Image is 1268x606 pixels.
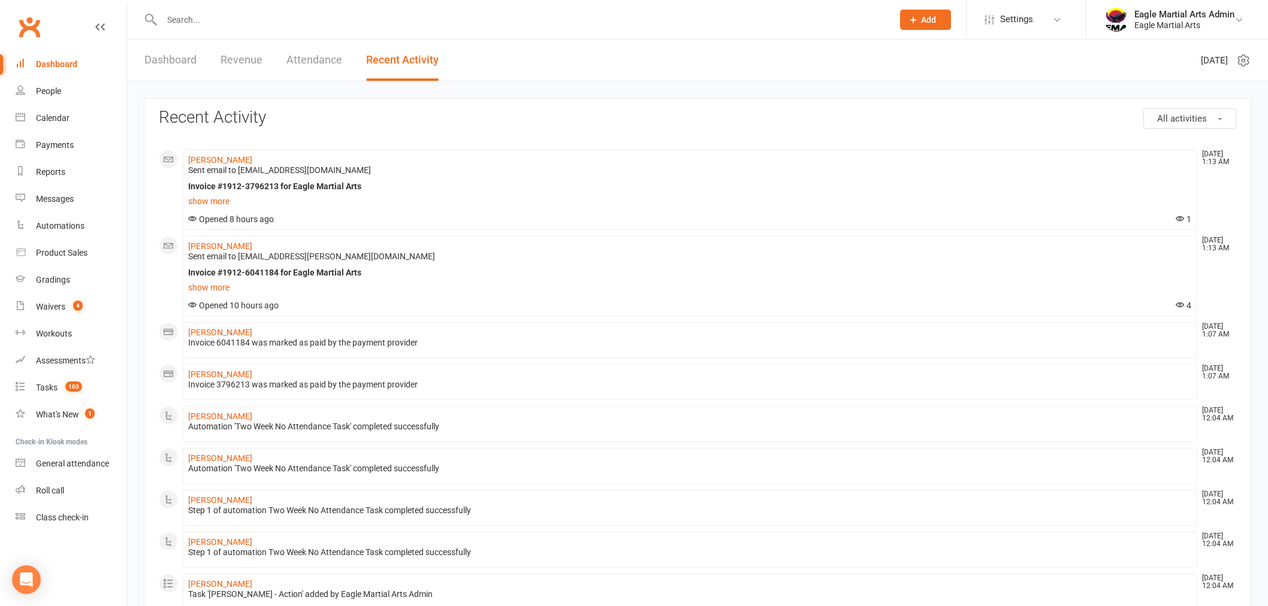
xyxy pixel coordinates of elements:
span: 1 [85,408,95,419]
a: Workouts [16,320,126,347]
a: Attendance [286,40,342,81]
time: [DATE] 12:04 AM [1196,490,1236,506]
div: Invoice 3796213 was marked as paid by the payment provider [188,380,1191,390]
time: [DATE] 1:13 AM [1196,150,1236,166]
div: Dashboard [36,59,77,69]
span: 1 [1176,214,1191,224]
div: What's New [36,410,79,419]
span: 4 [73,301,83,311]
time: [DATE] 12:04 AM [1196,574,1236,590]
a: Waivers 4 [16,293,126,320]
div: Product Sales [36,248,87,257]
a: Revenue [221,40,262,81]
a: [PERSON_NAME] [188,241,252,251]
a: Product Sales [16,240,126,266]
a: Assessments [16,347,126,374]
a: Messages [16,186,126,213]
a: Reports [16,159,126,186]
a: Gradings [16,266,126,293]
img: thumb_image1738041739.png [1104,8,1128,32]
div: Eagle Martial Arts Admin [1134,9,1234,20]
a: [PERSON_NAME] [188,579,252,589]
a: [PERSON_NAME] [188,411,252,421]
time: [DATE] 12:04 AM [1196,532,1236,548]
div: Task '[PERSON_NAME] - Action' added by Eagle Martial Arts Admin [188,589,1191,599]
a: Dashboard [144,40,197,81]
a: Automations [16,213,126,240]
a: People [16,78,126,105]
a: [PERSON_NAME] [188,328,252,337]
div: Tasks [36,383,58,392]
div: Invoice #1912-3796213 for Eagle Martial Arts [188,181,1191,192]
span: 103 [65,381,82,392]
span: Sent email to [EMAIL_ADDRESS][PERSON_NAME][DOMAIN_NAME] [188,252,435,261]
time: [DATE] 12:04 AM [1196,407,1236,422]
a: Recent Activity [366,40,439,81]
a: show more [188,279,1191,296]
a: Payments [16,132,126,159]
span: [DATE] [1201,53,1228,68]
button: All activities [1143,108,1236,129]
span: All activities [1157,113,1207,124]
div: Invoice #1912-6041184 for Eagle Martial Arts [188,268,1191,278]
a: [PERSON_NAME] [188,537,252,547]
span: Opened 10 hours ago [188,301,279,310]
time: [DATE] 1:07 AM [1196,365,1236,380]
span: 4 [1176,301,1191,310]
span: Sent email to [EMAIL_ADDRESS][DOMAIN_NAME] [188,165,371,175]
input: Search... [158,11,884,28]
a: [PERSON_NAME] [188,155,252,165]
a: General attendance kiosk mode [16,450,126,477]
div: Messages [36,194,74,204]
div: Waivers [36,302,65,311]
a: Dashboard [16,51,126,78]
a: What's New1 [16,401,126,428]
div: Assessments [36,356,95,365]
div: Step 1 of automation Two Week No Attendance Task completed successfully [188,505,1191,516]
div: Invoice 6041184 was marked as paid by the payment provider [188,338,1191,348]
div: Automations [36,221,84,231]
div: Gradings [36,275,70,284]
time: [DATE] 1:13 AM [1196,237,1236,252]
a: show more [188,193,1191,210]
span: Add [921,15,936,25]
h3: Recent Activity [159,108,1236,127]
a: Clubworx [14,12,44,42]
div: People [36,86,61,96]
div: Eagle Martial Arts [1134,20,1234,31]
a: Tasks 103 [16,374,126,401]
time: [DATE] 12:04 AM [1196,449,1236,464]
div: Roll call [36,486,64,495]
span: Opened 8 hours ago [188,214,274,224]
div: Step 1 of automation Two Week No Attendance Task completed successfully [188,547,1191,557]
span: Settings [1000,6,1033,33]
div: Reports [36,167,65,177]
time: [DATE] 1:07 AM [1196,323,1236,338]
div: Workouts [36,329,72,338]
div: General attendance [36,459,109,468]
div: Automation 'Two Week No Attendance Task' completed successfully [188,422,1191,432]
div: Automation 'Two Week No Attendance Task' completed successfully [188,463,1191,474]
div: Class check-in [36,513,89,522]
a: [PERSON_NAME] [188,495,252,505]
div: Calendar [36,113,70,123]
a: Class kiosk mode [16,504,126,531]
div: Open Intercom Messenger [12,565,41,594]
div: Payments [36,140,74,150]
button: Add [900,10,951,30]
a: [PERSON_NAME] [188,369,252,379]
a: [PERSON_NAME] [188,453,252,463]
a: Roll call [16,477,126,504]
a: Calendar [16,105,126,132]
